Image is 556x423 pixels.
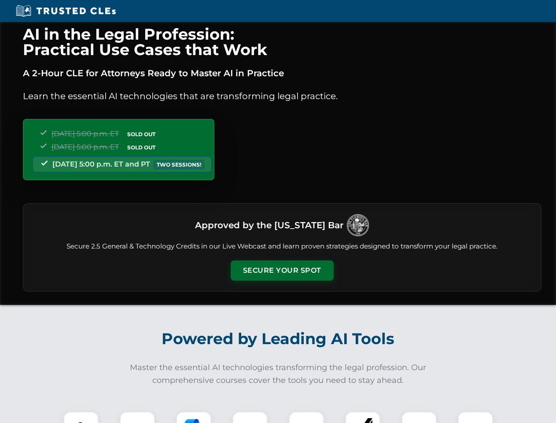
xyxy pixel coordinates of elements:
span: SOLD OUT [124,143,158,152]
h2: Powered by Leading AI Tools [34,323,522,354]
span: [DATE] 5:00 p.m. ET [52,130,119,138]
img: Trusted CLEs [13,4,118,18]
p: Learn the essential AI technologies that are transforming legal practice. [23,89,541,103]
p: A 2-Hour CLE for Attorneys Ready to Master AI in Practice [23,66,541,80]
h3: Approved by the [US_STATE] Bar [195,217,343,233]
button: Secure Your Spot [231,260,334,281]
span: SOLD OUT [124,130,158,139]
span: [DATE] 5:00 p.m. ET [52,143,119,151]
p: Secure 2.5 General & Technology Credits in our Live Webcast and learn proven strategies designed ... [34,241,530,252]
p: Master the essential AI technologies transforming the legal profession. Our comprehensive courses... [124,361,432,387]
img: Logo [347,214,369,236]
h1: AI in the Legal Profession: Practical Use Cases that Work [23,26,541,57]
